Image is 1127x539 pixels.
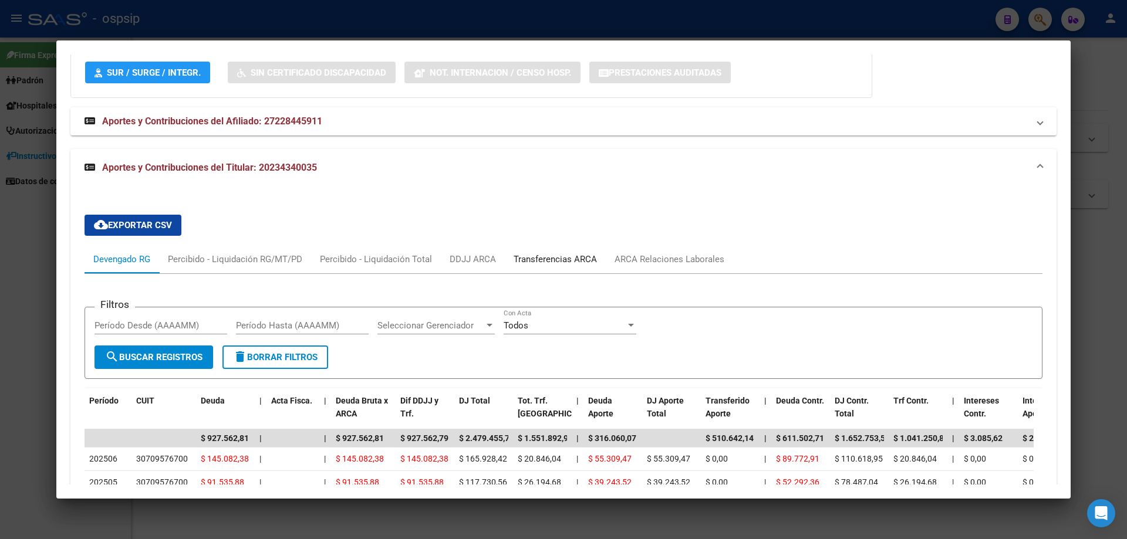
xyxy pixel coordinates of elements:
div: 30709576700 [136,476,188,489]
span: | [764,396,767,405]
datatable-header-cell: Deuda Bruta x ARCA [331,388,396,440]
datatable-header-cell: Deuda [196,388,255,440]
datatable-header-cell: Dif DDJJ y Trf. [396,388,454,440]
mat-icon: delete [233,350,247,364]
span: Deuda Bruta x ARCA [336,396,388,419]
datatable-header-cell: Período [85,388,131,440]
span: $ 927.562,81 [336,433,384,443]
span: $ 0,00 [1023,454,1045,463]
span: Aportes y Contribuciones del Afiliado: 27228445911 [102,116,322,127]
span: | [764,454,766,463]
datatable-header-cell: Tot. Trf. Bruto [513,388,572,440]
datatable-header-cell: | [572,388,583,440]
span: Intereses Aporte [1023,396,1058,419]
span: $ 927.562,81 [201,433,249,443]
span: $ 110.618,95 [835,454,883,463]
div: DDJJ ARCA [450,253,496,266]
datatable-header-cell: DJ Contr. Total [830,388,889,440]
div: Transferencias ARCA [514,253,597,266]
span: $ 117.730,56 [459,477,507,487]
span: $ 39.243,52 [588,477,632,487]
span: Aportes y Contribuciones del Titular: 20234340035 [102,162,317,173]
span: $ 39.243,52 [647,477,690,487]
span: $ 0,00 [964,477,986,487]
span: | [259,477,261,487]
span: $ 611.502,71 [776,433,824,443]
span: | [324,433,326,443]
span: $ 2.479.455,78 [459,433,514,443]
span: | [576,396,579,405]
div: Percibido - Liquidación Total [320,253,432,266]
span: Buscar Registros [105,352,203,362]
datatable-header-cell: | [319,388,331,440]
span: | [259,433,262,443]
span: | [952,454,954,463]
span: DJ Total [459,396,490,405]
datatable-header-cell: DJ Total [454,388,513,440]
datatable-header-cell: Deuda Contr. [771,388,830,440]
span: $ 165.928,42 [459,454,507,463]
span: | [324,454,326,463]
span: | [576,433,579,443]
span: | [576,454,578,463]
span: | [952,477,954,487]
span: $ 52.292,36 [776,477,819,487]
span: Tot. Trf. [GEOGRAPHIC_DATA] [518,396,598,419]
span: $ 2.264,74 [1023,433,1061,443]
datatable-header-cell: | [760,388,771,440]
span: Borrar Filtros [233,352,318,362]
span: $ 78.487,04 [835,477,878,487]
span: $ 1.551.892,99 [518,433,573,443]
div: Devengado RG [93,253,150,266]
div: Open Intercom Messenger [1087,499,1115,527]
span: $ 91.535,88 [400,477,444,487]
datatable-header-cell: Intereses Aporte [1018,388,1077,440]
span: $ 20.846,04 [893,454,937,463]
datatable-header-cell: | [947,388,959,440]
span: Trf Contr. [893,396,929,405]
span: $ 1.041.250,86 [893,433,949,443]
span: $ 0,00 [706,477,728,487]
span: $ 3.085,62 [964,433,1003,443]
datatable-header-cell: Trf Contr. [889,388,947,440]
button: Not. Internacion / Censo Hosp. [404,62,581,83]
h3: Filtros [95,298,135,311]
div: ARCA Relaciones Laborales [615,253,724,266]
datatable-header-cell: DJ Aporte Total [642,388,701,440]
span: Prestaciones Auditadas [609,67,721,78]
span: Deuda Aporte [588,396,613,419]
span: | [324,477,326,487]
span: | [952,396,954,405]
span: $ 0,00 [706,454,728,463]
span: $ 927.562,79 [400,433,448,443]
span: DJ Aporte Total [647,396,684,419]
button: Sin Certificado Discapacidad [228,62,396,83]
span: | [764,477,766,487]
span: Todos [504,320,528,331]
span: $ 145.082,38 [201,454,249,463]
button: Exportar CSV [85,215,181,236]
span: $ 55.309,47 [588,454,632,463]
span: Exportar CSV [94,220,172,230]
span: $ 510.642,14 [706,433,754,443]
mat-icon: search [105,350,119,364]
datatable-header-cell: | [255,388,266,440]
mat-icon: cloud_download [94,218,108,232]
span: $ 26.194,68 [518,477,561,487]
datatable-header-cell: Acta Fisca. [266,388,319,440]
span: $ 145.082,38 [336,454,384,463]
span: $ 91.535,88 [336,477,379,487]
div: 30709576700 [136,452,188,466]
span: $ 316.060,07 [588,433,636,443]
span: Período [89,396,119,405]
span: | [259,396,262,405]
span: Dif DDJJ y Trf. [400,396,438,419]
span: | [764,433,767,443]
button: Prestaciones Auditadas [589,62,731,83]
span: Sin Certificado Discapacidad [251,67,386,78]
button: Buscar Registros [95,345,213,369]
span: Deuda Contr. [776,396,824,405]
span: 202506 [89,454,117,463]
datatable-header-cell: CUIT [131,388,196,440]
span: | [259,454,261,463]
